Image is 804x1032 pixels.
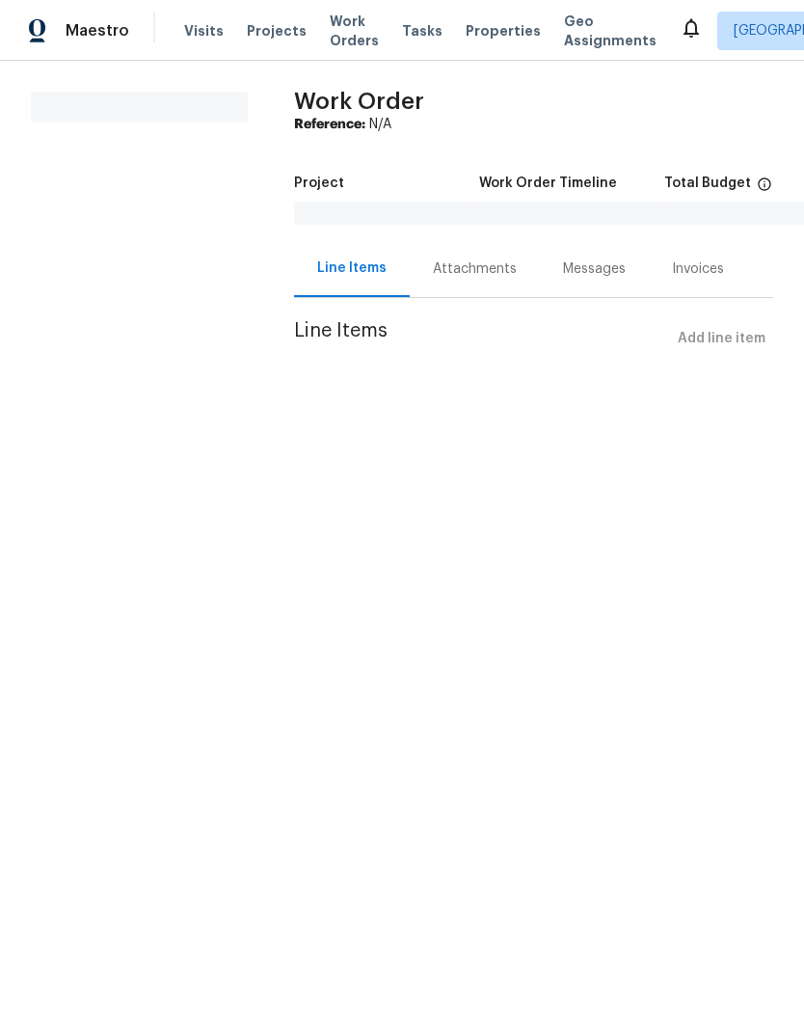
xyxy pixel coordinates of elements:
[402,24,442,38] span: Tasks
[294,177,344,190] h5: Project
[563,259,626,279] div: Messages
[294,118,365,131] b: Reference:
[294,321,670,357] span: Line Items
[564,12,657,50] span: Geo Assignments
[330,12,379,50] span: Work Orders
[433,259,517,279] div: Attachments
[184,21,224,41] span: Visits
[317,258,387,278] div: Line Items
[66,21,129,41] span: Maestro
[479,177,617,190] h5: Work Order Timeline
[664,177,751,190] h5: Total Budget
[247,21,307,41] span: Projects
[294,115,773,134] div: N/A
[294,90,424,113] span: Work Order
[757,177,772,202] span: The total cost of line items that have been proposed by Opendoor. This sum includes line items th...
[672,259,724,279] div: Invoices
[466,21,541,41] span: Properties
